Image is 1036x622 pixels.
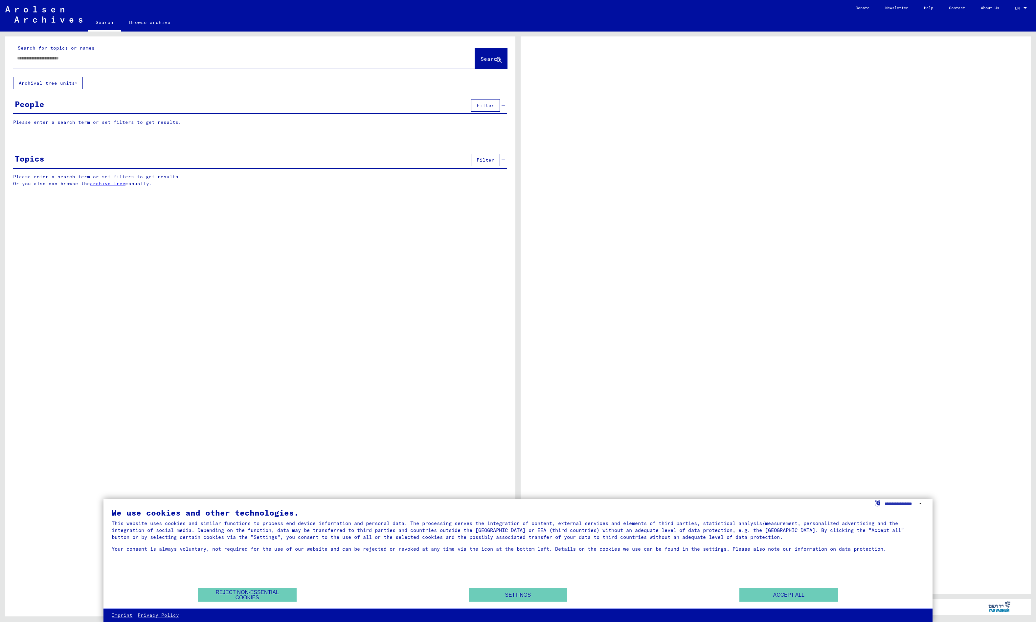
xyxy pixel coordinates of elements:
[138,612,179,619] a: Privacy Policy
[739,588,838,602] button: Accept all
[13,119,507,126] p: Please enter a search term or set filters to get results.
[5,6,82,23] img: Arolsen_neg.svg
[469,588,567,602] button: Settings
[477,157,494,163] span: Filter
[112,520,924,541] div: This website uses cookies and similar functions to process end device information and personal da...
[121,14,178,30] a: Browse archive
[15,98,44,110] div: People
[471,99,500,112] button: Filter
[987,598,1012,615] img: yv_logo.png
[1015,6,1022,11] span: EN
[88,14,121,32] a: Search
[477,102,494,108] span: Filter
[13,77,83,89] button: Archival tree units
[198,588,297,602] button: Reject non-essential cookies
[90,181,125,187] a: archive tree
[18,45,95,51] mat-label: Search for topics or names
[15,153,44,165] div: Topics
[481,56,500,62] span: Search
[13,173,507,187] p: Please enter a search term or set filters to get results. Or you also can browse the manually.
[112,509,924,517] div: We use cookies and other technologies.
[471,154,500,166] button: Filter
[112,545,924,552] div: Your consent is always voluntary, not required for the use of our website and can be rejected or ...
[475,48,507,69] button: Search
[112,612,132,619] a: Imprint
